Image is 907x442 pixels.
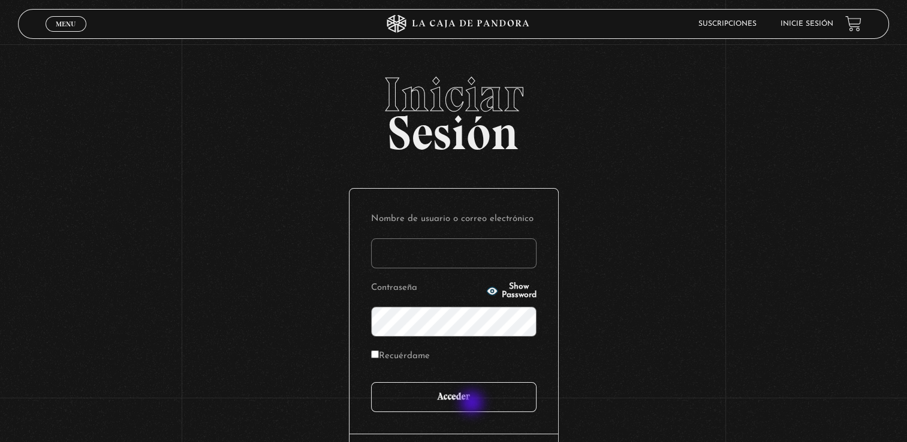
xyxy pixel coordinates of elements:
label: Recuérdame [371,347,430,366]
span: Cerrar [52,31,80,39]
input: Acceder [371,382,537,412]
a: Inicie sesión [781,20,833,28]
label: Nombre de usuario o correo electrónico [371,210,537,229]
label: Contraseña [371,279,483,298]
span: Menu [56,20,76,28]
span: Show Password [502,283,537,299]
span: Iniciar [18,71,889,119]
h2: Sesión [18,71,889,147]
button: Show Password [486,283,537,299]
input: Recuérdame [371,350,379,358]
a: Suscripciones [698,20,757,28]
a: View your shopping cart [845,16,861,32]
